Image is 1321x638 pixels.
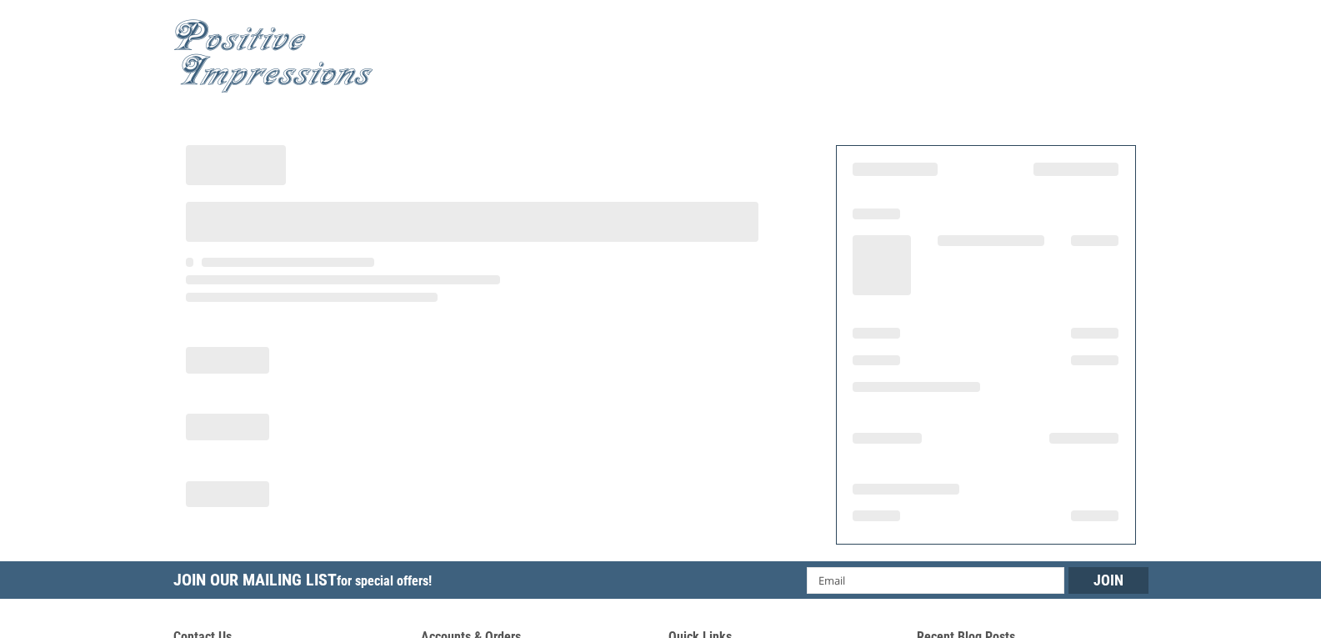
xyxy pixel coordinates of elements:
[173,19,373,93] img: Positive Impressions
[1068,567,1148,594] input: Join
[337,573,432,589] span: for special offers!
[173,561,440,604] h5: Join Our Mailing List
[807,567,1064,594] input: Email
